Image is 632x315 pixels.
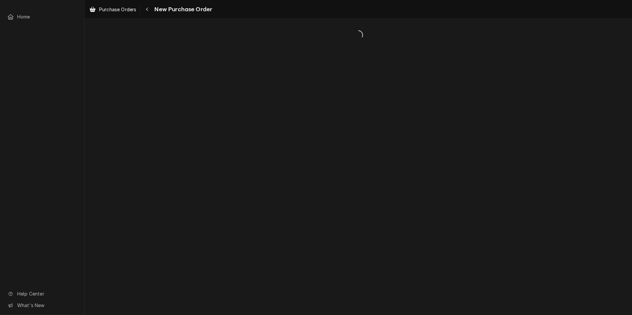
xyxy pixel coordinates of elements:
span: Home [17,13,77,20]
span: Help Center [17,290,76,297]
span: What's New [17,302,76,309]
button: Navigate back [142,4,152,15]
a: Purchase Orders [87,4,139,15]
a: Go to Help Center [4,288,80,299]
a: Home [4,11,80,22]
span: Loading... [85,28,632,42]
span: New Purchase Order [152,5,212,14]
span: Purchase Orders [99,6,136,13]
a: Go to What's New [4,300,80,311]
